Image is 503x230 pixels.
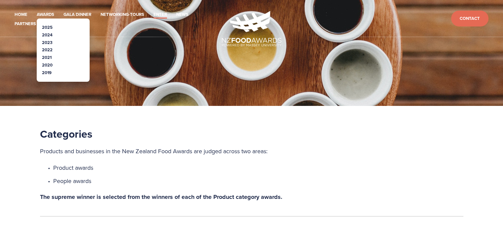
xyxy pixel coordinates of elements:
strong: The supreme winner is selected from the winners of each of the Product category awards. [40,193,282,201]
a: Gala Dinner [63,11,91,19]
a: 2021 [42,54,52,61]
a: News [176,11,189,19]
a: Home [15,11,27,19]
strong: Categories [40,126,92,142]
a: 2023 [42,39,53,46]
p: People awards [53,176,463,186]
a: Enter [153,11,167,19]
a: 2022 [42,47,53,53]
a: Awards [37,11,54,19]
a: 2025 [42,24,53,30]
a: Contact [451,11,488,27]
p: Product awards [53,162,463,173]
a: 2024 [42,32,53,38]
a: Networking-Tours [101,11,144,19]
p: Products and businesses in the New Zealand Food Awards are judged across two areas: [40,146,463,157]
a: 2019 [42,69,52,76]
a: 2020 [42,62,53,68]
a: Partners [15,20,36,28]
